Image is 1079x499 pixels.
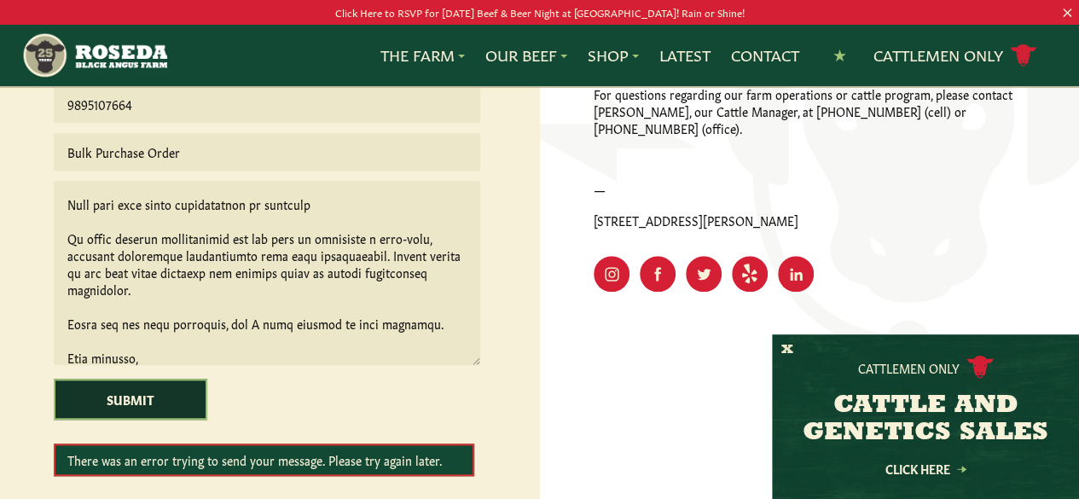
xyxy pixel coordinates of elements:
img: https://roseda.com/wp-content/uploads/2021/05/roseda-25-header.png [21,32,167,79]
p: For questions regarding our farm operations or cattle program, please contact [PERSON_NAME], our ... [594,85,1025,136]
button: X [781,341,793,359]
p: [STREET_ADDRESS][PERSON_NAME] [594,212,1025,229]
input: Subject* [54,133,480,171]
a: Cattlemen Only [873,41,1037,71]
div: There was an error trying to send your message. Please try again later. [54,444,474,476]
a: Click Here [849,463,1002,474]
a: Contact [731,44,799,67]
a: The Farm [380,44,465,67]
a: Visit Our Facebook Page [640,256,676,292]
a: Visit Our LinkedIn Page [778,256,814,292]
p: Cattlemen Only [858,359,960,376]
a: Shop [588,44,639,67]
a: Visit Our Instagram Page [594,256,629,292]
nav: Main Navigation [21,25,1057,86]
input: Submit [54,379,207,420]
a: Visit Our Twitter Page [686,256,722,292]
img: cattle-icon.svg [966,356,994,379]
p: Click Here to RSVP for [DATE] Beef & Beer Night at [GEOGRAPHIC_DATA]! Rain or Shine! [54,3,1025,21]
a: Visit Our Yelp Page [732,256,768,292]
input: Phone [54,85,480,123]
h3: CATTLE AND GENETICS SALES [793,392,1058,447]
p: — [594,181,1025,198]
a: Latest [659,44,711,67]
a: Our Beef [485,44,567,67]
